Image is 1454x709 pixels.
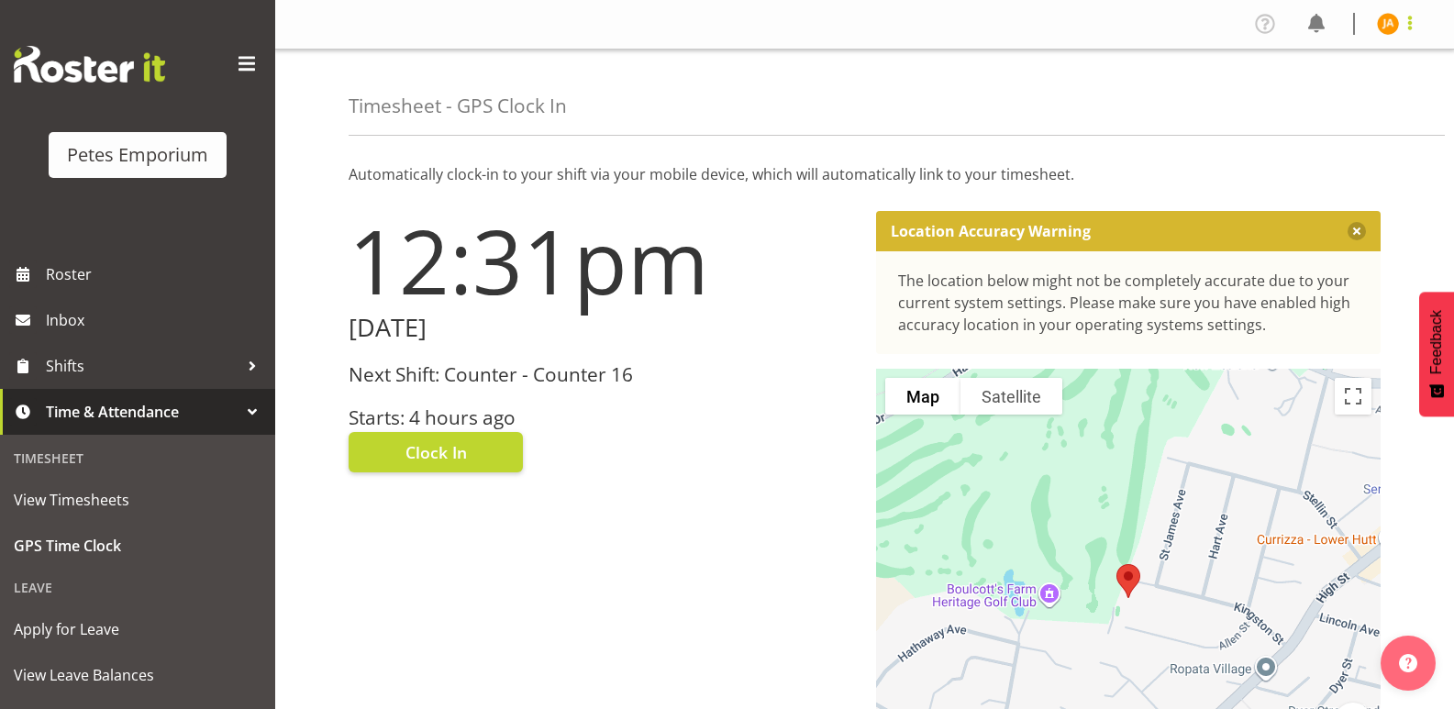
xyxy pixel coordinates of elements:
[46,260,266,288] span: Roster
[67,141,208,169] div: Petes Emporium
[5,477,271,523] a: View Timesheets
[960,378,1062,415] button: Show satellite imagery
[5,569,271,606] div: Leave
[14,532,261,559] span: GPS Time Clock
[46,398,239,426] span: Time & Attendance
[1335,378,1371,415] button: Toggle fullscreen view
[1419,292,1454,416] button: Feedback - Show survey
[1428,310,1445,374] span: Feedback
[5,523,271,569] a: GPS Time Clock
[5,652,271,698] a: View Leave Balances
[349,314,854,342] h2: [DATE]
[405,440,467,464] span: Clock In
[5,439,271,477] div: Timesheet
[1399,654,1417,672] img: help-xxl-2.png
[1377,13,1399,35] img: jeseryl-armstrong10788.jpg
[349,163,1381,185] p: Automatically clock-in to your shift via your mobile device, which will automatically link to you...
[14,46,165,83] img: Rosterit website logo
[349,211,854,310] h1: 12:31pm
[14,486,261,514] span: View Timesheets
[885,378,960,415] button: Show street map
[14,615,261,643] span: Apply for Leave
[349,364,854,385] h3: Next Shift: Counter - Counter 16
[891,222,1091,240] p: Location Accuracy Warning
[349,407,854,428] h3: Starts: 4 hours ago
[46,306,266,334] span: Inbox
[349,95,567,116] h4: Timesheet - GPS Clock In
[898,270,1360,336] div: The location below might not be completely accurate due to your current system settings. Please m...
[46,352,239,380] span: Shifts
[5,606,271,652] a: Apply for Leave
[1348,222,1366,240] button: Close message
[14,661,261,689] span: View Leave Balances
[349,432,523,472] button: Clock In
